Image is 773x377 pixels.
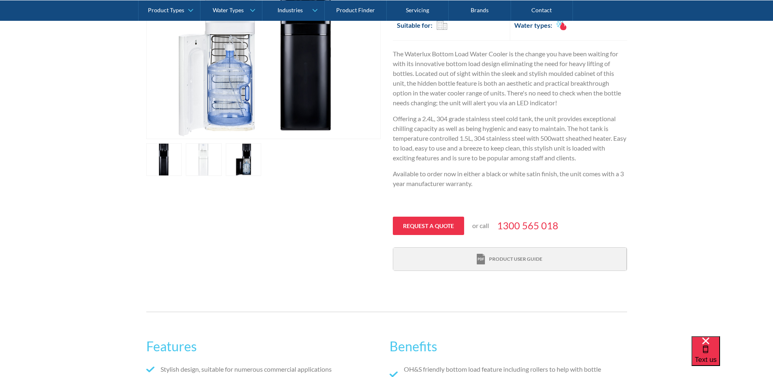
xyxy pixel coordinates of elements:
[393,217,464,235] a: Request a quote
[390,337,627,356] h2: Benefits
[213,7,244,13] div: Water Types
[226,143,262,176] a: open lightbox
[393,114,627,163] p: Offering a 2.4L, 304 grade stainless steel cold tank, the unit provides exceptional chilling capa...
[393,49,627,108] p: The Waterlux Bottom Load Water Cooler is the change you have been waiting for with its innovative...
[393,195,627,204] p: ‍
[514,20,552,30] h2: Water types:
[477,254,485,265] img: print icon
[497,218,558,233] a: 1300 565 018
[692,336,773,377] iframe: podium webchat widget bubble
[393,248,626,271] a: print iconProduct user guide
[393,169,627,188] p: Available to order now in either a black or white satin finish, the unit comes with a 3 year manu...
[277,7,303,13] div: Industries
[148,7,184,13] div: Product Types
[146,364,383,374] li: Stylish design, suitable for numerous commercial applications
[146,143,182,176] a: open lightbox
[186,143,222,176] a: open lightbox
[489,255,542,263] div: Product user guide
[472,221,489,231] p: or call
[397,20,432,30] h2: Suitable for:
[146,337,383,356] h2: Features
